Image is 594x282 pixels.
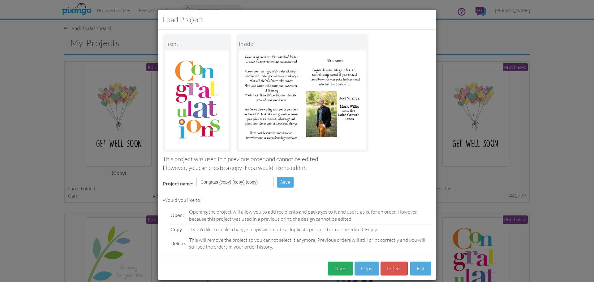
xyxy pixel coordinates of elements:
td: If you'd like to make changes, copy will create a duplicate project that can be edited. Enjoy! [187,224,431,235]
div: Would you like to: [163,197,431,204]
button: Copy [355,262,379,275]
span: Copy: [170,226,183,232]
span: Open: [170,212,184,218]
label: Project name: [163,180,193,187]
div: However, you can create a copy if you would like to edit it. [163,164,431,172]
input: Enter project name [196,177,274,187]
td: Opening the project will allow you to add recipients and packages to it and use it, as is, for an... [187,207,431,224]
button: Save [277,177,294,188]
div: inside [239,37,366,50]
button: Open [328,262,353,275]
button: Delete [381,262,408,275]
img: Landscape Image [165,50,229,150]
div: This project was used in a previous order and cannot be edited. [163,155,431,163]
td: This will remove the project so you cannot select it anymore. Previous orders will still print co... [187,235,431,252]
button: Exit [410,262,431,275]
span: Delete: [170,240,186,246]
img: Portrait Image [239,50,366,150]
div: Front [165,37,229,50]
h3: Load Project [163,14,431,25]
